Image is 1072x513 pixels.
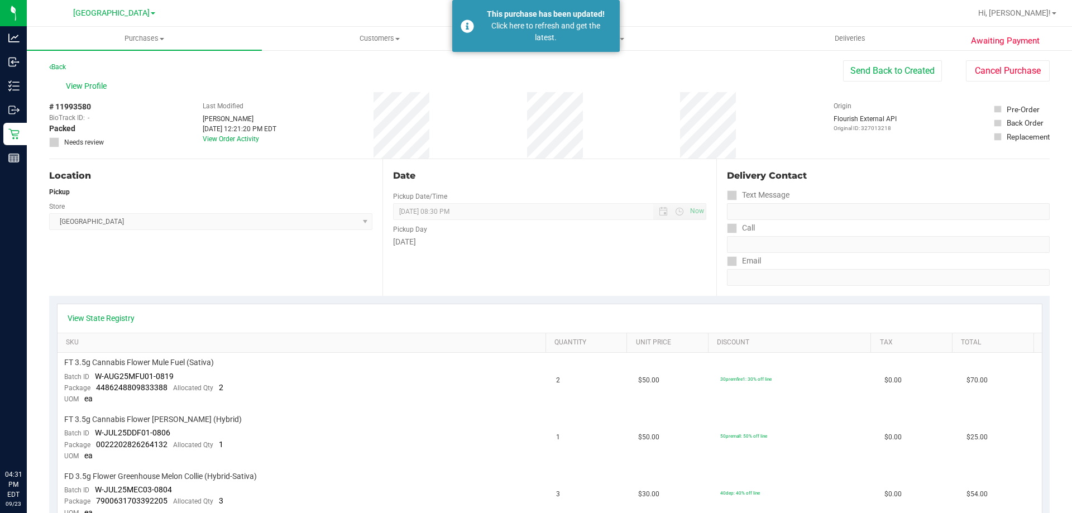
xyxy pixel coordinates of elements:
a: Total [961,338,1029,347]
span: 30premfire1: 30% off line [720,376,772,382]
div: Location [49,169,372,183]
div: Back Order [1007,117,1044,128]
input: Format: (999) 999-9999 [727,236,1050,253]
span: $0.00 [884,489,902,500]
span: $70.00 [966,375,988,386]
label: Store [49,202,65,212]
span: View Profile [66,80,111,92]
span: Allocated Qty [173,497,213,505]
span: Allocated Qty [173,441,213,449]
span: W-AUG25MFU01-0819 [95,372,174,381]
iframe: Resource center [11,424,45,457]
div: Delivery Contact [727,169,1050,183]
span: 0022202826264132 [96,440,167,449]
span: FT 3.5g Cannabis Flower [PERSON_NAME] (Hybrid) [64,414,242,425]
span: Package [64,497,90,505]
div: Date [393,169,706,183]
span: Deliveries [820,33,880,44]
span: BioTrack ID: [49,113,85,123]
a: Customers [262,27,497,50]
span: Batch ID [64,373,89,381]
span: 50premall: 50% off line [720,433,767,439]
span: # 11993580 [49,101,91,113]
span: ea [84,451,93,460]
span: 2 [556,375,560,386]
span: FT 3.5g Cannabis Flower Mule Fuel (Sativa) [64,357,214,368]
a: View State Registry [68,313,135,324]
span: - [88,113,89,123]
span: Package [64,384,90,392]
div: [DATE] [393,236,706,248]
p: Original ID: 327013218 [834,124,897,132]
span: 4486248809833388 [96,383,167,392]
span: Needs review [64,137,104,147]
label: Email [727,253,761,269]
span: Batch ID [64,486,89,494]
span: UOM [64,452,79,460]
a: View Order Activity [203,135,259,143]
span: W-JUL25DDF01-0806 [95,428,170,437]
span: 7900631703392205 [96,496,167,505]
span: $0.00 [884,432,902,443]
span: $50.00 [638,375,659,386]
span: $30.00 [638,489,659,500]
span: $0.00 [884,375,902,386]
a: Discount [717,338,867,347]
inline-svg: Inventory [8,80,20,92]
div: Pre-Order [1007,104,1040,115]
span: UOM [64,395,79,403]
span: [GEOGRAPHIC_DATA] [73,8,150,18]
p: 04:31 PM EDT [5,469,22,500]
span: Allocated Qty [173,384,213,392]
span: Package [64,441,90,449]
span: $50.00 [638,432,659,443]
span: 40dep: 40% off line [720,490,760,496]
label: Text Message [727,187,789,203]
label: Origin [834,101,851,111]
a: Unit Price [636,338,704,347]
span: $54.00 [966,489,988,500]
span: 2 [219,383,223,392]
span: Hi, [PERSON_NAME]! [978,8,1051,17]
a: Quantity [554,338,623,347]
span: 3 [556,489,560,500]
span: Awaiting Payment [971,35,1040,47]
span: Customers [262,33,496,44]
strong: Pickup [49,188,70,196]
span: Packed [49,123,75,135]
div: This purchase has been updated! [480,8,611,20]
span: ea [84,394,93,403]
a: Back [49,63,66,71]
span: $25.00 [966,432,988,443]
a: Deliveries [733,27,968,50]
div: Replacement [1007,131,1050,142]
input: Format: (999) 999-9999 [727,203,1050,220]
span: FD 3.5g Flower Greenhouse Melon Collie (Hybrid-Sativa) [64,471,257,482]
button: Send Back to Created [843,60,942,81]
span: 1 [556,432,560,443]
label: Pickup Day [393,224,427,234]
span: W-JUL25MEC03-0804 [95,485,172,494]
div: Flourish External API [834,114,897,132]
label: Last Modified [203,101,243,111]
a: SKU [66,338,541,347]
div: Click here to refresh and get the latest. [480,20,611,44]
inline-svg: Reports [8,152,20,164]
span: Purchases [27,33,262,44]
inline-svg: Outbound [8,104,20,116]
a: Purchases [27,27,262,50]
a: Tax [880,338,948,347]
div: [DATE] 12:21:20 PM EDT [203,124,276,134]
p: 09/23 [5,500,22,508]
label: Pickup Date/Time [393,191,447,202]
div: [PERSON_NAME] [203,114,276,124]
span: 3 [219,496,223,505]
span: 1 [219,440,223,449]
inline-svg: Retail [8,128,20,140]
button: Cancel Purchase [966,60,1050,81]
inline-svg: Analytics [8,32,20,44]
inline-svg: Inbound [8,56,20,68]
label: Call [727,220,755,236]
span: Batch ID [64,429,89,437]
